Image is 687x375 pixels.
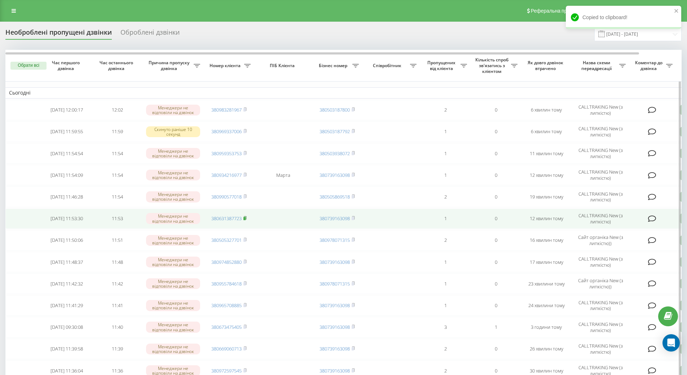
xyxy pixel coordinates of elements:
[41,230,92,250] td: [DATE] 11:50:06
[420,230,471,250] td: 2
[146,105,200,115] div: Менеджери не відповіли на дзвінок
[146,235,200,246] div: Менеджери не відповіли на дзвінок
[474,57,511,74] span: Кількість спроб зв'язатись з клієнтом
[320,302,350,309] a: 380739163098
[471,252,521,272] td: 0
[471,187,521,207] td: 0
[572,317,629,337] td: CALLTRAKING New (з липкістю)
[420,252,471,272] td: 1
[366,63,410,69] span: Співробітник
[41,100,92,120] td: [DATE] 12:00:17
[420,274,471,294] td: 1
[320,193,350,200] a: 380505869518
[420,122,471,142] td: 1
[207,63,244,69] span: Номер клієнта
[320,128,350,135] a: 380503187792
[521,274,572,294] td: 23 хвилини тому
[521,209,572,229] td: 12 хвилин тому
[566,6,681,29] div: Copied to clipboard!
[41,295,92,315] td: [DATE] 11:41:29
[146,300,200,311] div: Менеджери не відповіли на дзвінок
[521,252,572,272] td: 17 хвилин тому
[211,280,242,287] a: 380955784618
[92,230,142,250] td: 11:51
[521,165,572,185] td: 12 хвилин тому
[471,339,521,359] td: 0
[521,143,572,163] td: 11 хвилин тому
[633,60,666,71] span: Коментар до дзвінка
[531,8,584,14] span: Реферальна програма
[320,324,350,330] a: 380739163098
[572,143,629,163] td: CALLTRAKING New (з липкістю)
[521,230,572,250] td: 16 хвилин тому
[92,209,142,229] td: 11:53
[211,259,242,265] a: 380974852880
[572,165,629,185] td: CALLTRAKING New (з липкістю)
[420,143,471,163] td: 1
[211,150,242,157] a: 380959353753
[47,60,86,71] span: Час першого дзвінка
[575,60,619,71] span: Назва схеми переадресації
[320,215,350,222] a: 380739163098
[420,295,471,315] td: 1
[211,106,242,113] a: 380983281967
[92,122,142,142] td: 11:59
[41,187,92,207] td: [DATE] 11:46:28
[320,150,350,157] a: 380503938072
[98,60,137,71] span: Час останнього дзвінка
[471,317,521,337] td: 1
[41,274,92,294] td: [DATE] 11:42:32
[41,339,92,359] td: [DATE] 11:39:58
[320,106,350,113] a: 380503187800
[420,100,471,120] td: 2
[316,63,352,69] span: Бізнес номер
[471,165,521,185] td: 0
[41,122,92,142] td: [DATE] 11:59:55
[211,172,242,178] a: 380934216977
[146,191,200,202] div: Менеджери не відповіли на дзвінок
[146,322,200,332] div: Менеджери не відповіли на дзвінок
[521,100,572,120] td: 6 хвилин тому
[5,29,112,40] div: Необроблені пропущені дзвінки
[320,259,350,265] a: 380739163098
[41,143,92,163] td: [DATE] 11:54:54
[521,295,572,315] td: 24 хвилини тому
[572,100,629,120] td: CALLTRAKING New (з липкістю)
[92,252,142,272] td: 11:48
[471,143,521,163] td: 0
[471,295,521,315] td: 0
[146,148,200,159] div: Менеджери не відповіли на дзвінок
[471,230,521,250] td: 0
[146,170,200,180] div: Менеджери не відповіли на дзвінок
[572,230,629,250] td: Сайт органіка New (з липкістю))
[471,122,521,142] td: 0
[146,126,200,137] div: Скинуто раніше 10 секунд
[211,345,242,352] a: 380669060713
[146,213,200,224] div: Менеджери не відповіли на дзвінок
[92,317,142,337] td: 11:40
[41,209,92,229] td: [DATE] 11:53:30
[320,237,350,243] a: 380978071315
[92,100,142,120] td: 12:02
[572,209,629,229] td: CALLTRAKING New (з липкістю)
[146,257,200,267] div: Менеджери не відповіли на дзвінок
[146,60,194,71] span: Причина пропуску дзвінка
[572,295,629,315] td: CALLTRAKING New (з липкістю)
[92,295,142,315] td: 11:41
[521,339,572,359] td: 26 хвилин тому
[92,165,142,185] td: 11:54
[521,187,572,207] td: 19 хвилин тому
[41,165,92,185] td: [DATE] 11:54:09
[572,252,629,272] td: CALLTRAKING New (з липкістю)
[92,143,142,163] td: 11:54
[320,367,350,374] a: 380739163098
[572,187,629,207] td: CALLTRAKING New (з липкістю)
[320,345,350,352] a: 380739163098
[41,317,92,337] td: [DATE] 09:30:08
[471,100,521,120] td: 0
[420,209,471,229] td: 1
[211,193,242,200] a: 380990577018
[120,29,180,40] div: Оброблені дзвінки
[10,62,47,70] button: Обрати всі
[527,60,566,71] span: Як довго дзвінок втрачено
